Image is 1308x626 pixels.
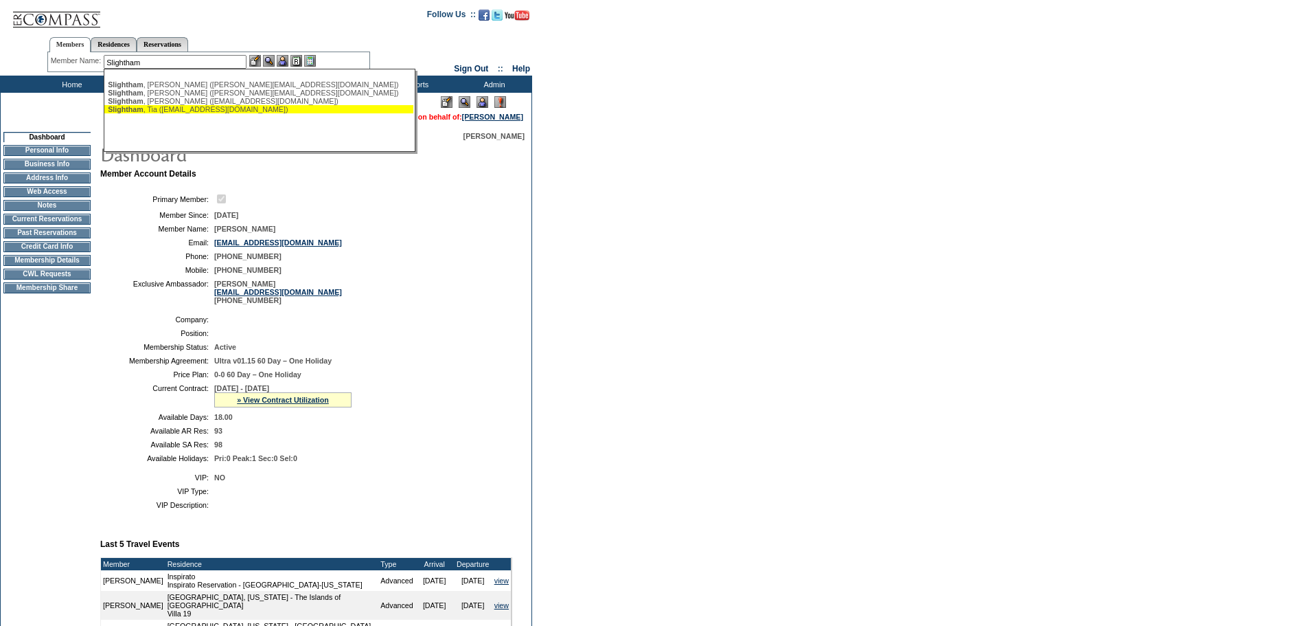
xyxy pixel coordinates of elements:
[31,76,110,93] td: Home
[3,214,91,225] td: Current Reservations
[106,384,209,407] td: Current Contract:
[106,440,209,449] td: Available SA Res:
[101,570,165,591] td: [PERSON_NAME]
[3,227,91,238] td: Past Reservations
[415,591,454,620] td: [DATE]
[106,315,209,324] td: Company:
[100,169,196,179] b: Member Account Details
[463,132,525,140] span: [PERSON_NAME]
[494,601,509,610] a: view
[106,454,209,462] td: Available Holidays:
[441,96,452,108] img: Edit Mode
[106,225,209,233] td: Member Name:
[454,570,492,591] td: [DATE]
[3,186,91,197] td: Web Access
[249,55,261,67] img: b_edit.gif
[427,8,476,25] td: Follow Us ::
[214,357,332,365] span: Ultra v01.15 60 Day – One Holiday
[100,140,374,168] img: pgTtlDashboard.gif
[290,55,302,67] img: Reservations
[277,55,288,67] img: Impersonate
[137,37,188,52] a: Reservations
[106,427,209,435] td: Available AR Res:
[106,487,209,495] td: VIP Type:
[492,10,503,21] img: Follow us on Twitter
[51,55,104,67] div: Member Name:
[108,105,410,113] div: , Tia ([EMAIL_ADDRESS][DOMAIN_NAME])
[498,64,503,74] span: ::
[3,282,91,293] td: Membership Share
[214,370,301,379] span: 0-0 60 Day – One Holiday
[378,591,415,620] td: Advanced
[3,172,91,183] td: Address Info
[479,14,490,22] a: Become our fan on Facebook
[106,266,209,274] td: Mobile:
[106,211,209,219] td: Member Since:
[3,255,91,266] td: Membership Details
[462,113,523,121] a: [PERSON_NAME]
[101,591,165,620] td: [PERSON_NAME]
[263,55,275,67] img: View
[108,89,144,97] span: Slightham
[214,211,238,219] span: [DATE]
[459,96,470,108] img: View Mode
[453,76,532,93] td: Admin
[214,225,275,233] span: [PERSON_NAME]
[477,96,488,108] img: Impersonate
[366,113,523,121] span: You are acting on behalf of:
[214,266,282,274] span: [PHONE_NUMBER]
[91,37,137,52] a: Residences
[214,454,297,462] span: Pri:0 Peak:1 Sec:0 Sel:0
[454,558,492,570] td: Departure
[214,343,236,351] span: Active
[415,558,454,570] td: Arrival
[165,570,379,591] td: Inspirato Inspirato Reservation - [GEOGRAPHIC_DATA]-[US_STATE]
[106,329,209,337] td: Position:
[214,384,269,392] span: [DATE] - [DATE]
[479,10,490,21] img: Become our fan on Facebook
[512,64,530,74] a: Help
[237,396,329,404] a: » View Contract Utilization
[106,343,209,351] td: Membership Status:
[378,558,415,570] td: Type
[106,413,209,421] td: Available Days:
[214,280,342,304] span: [PERSON_NAME] [PHONE_NUMBER]
[106,280,209,304] td: Exclusive Ambassador:
[108,97,410,105] div: , [PERSON_NAME] ([EMAIL_ADDRESS][DOMAIN_NAME])
[3,145,91,156] td: Personal Info
[214,238,342,247] a: [EMAIL_ADDRESS][DOMAIN_NAME]
[378,570,415,591] td: Advanced
[3,269,91,280] td: CWL Requests
[494,96,506,108] img: Log Concern/Member Elevation
[101,558,165,570] td: Member
[108,80,144,89] span: Slightham
[214,473,225,482] span: NO
[3,200,91,211] td: Notes
[214,252,282,260] span: [PHONE_NUMBER]
[108,89,410,97] div: , [PERSON_NAME] ([PERSON_NAME][EMAIL_ADDRESS][DOMAIN_NAME])
[49,37,91,52] a: Members
[505,10,529,21] img: Subscribe to our YouTube Channel
[106,238,209,247] td: Email:
[3,241,91,252] td: Credit Card Info
[165,558,379,570] td: Residence
[505,14,529,22] a: Subscribe to our YouTube Channel
[165,591,379,620] td: [GEOGRAPHIC_DATA], [US_STATE] - The Islands of [GEOGRAPHIC_DATA] Villa 19
[106,501,209,509] td: VIP Description:
[108,80,410,89] div: , [PERSON_NAME] ([PERSON_NAME][EMAIL_ADDRESS][DOMAIN_NAME])
[214,440,222,449] span: 98
[3,159,91,170] td: Business Info
[304,55,316,67] img: b_calculator.gif
[106,370,209,379] td: Price Plan:
[106,192,209,205] td: Primary Member:
[3,132,91,142] td: Dashboard
[108,105,144,113] span: Slightham
[108,97,144,105] span: Slightham
[492,14,503,22] a: Follow us on Twitter
[214,413,233,421] span: 18.00
[214,427,222,435] span: 93
[494,577,509,585] a: view
[415,570,454,591] td: [DATE]
[106,357,209,365] td: Membership Agreement:
[214,288,342,296] a: [EMAIL_ADDRESS][DOMAIN_NAME]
